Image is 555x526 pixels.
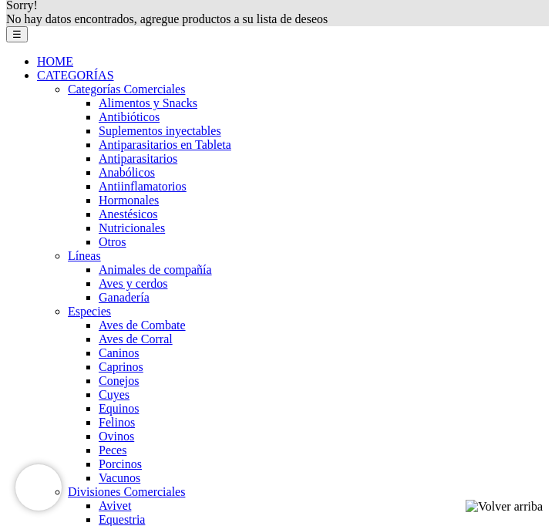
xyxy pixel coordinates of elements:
[15,464,62,511] iframe: Brevo live chat
[37,69,114,82] a: CATEGORÍAS
[99,346,139,359] a: Caninos
[68,83,185,96] a: Categorías Comerciales
[99,124,221,137] a: Suplementos inyectables
[99,263,212,276] a: Animales de compañía
[99,291,150,304] a: Ganadería
[99,513,145,526] a: Equestria
[99,332,173,346] a: Aves de Corral
[99,499,131,512] a: Avivet
[99,402,139,415] a: Equinos
[99,166,155,179] a: Anabólicos
[99,180,187,193] a: Antiinflamatorios
[68,485,185,498] a: Divisiones Comerciales
[99,360,143,373] a: Caprinos
[99,471,140,484] a: Vacunos
[99,374,139,387] a: Conejos
[99,96,197,110] a: Alimentos y Snacks
[99,194,159,207] a: Hormonales
[99,319,186,332] a: Aves de Combate
[99,235,126,248] a: Otros
[99,416,135,429] a: Felinos
[68,249,101,262] a: Líneas
[99,138,231,151] a: Antiparasitarios en Tableta
[99,430,134,443] a: Ovinos
[99,110,160,123] a: Antibióticos
[99,277,167,290] a: Aves y cerdos
[99,443,126,457] a: Peces
[6,26,28,42] button: ☰
[99,207,157,221] a: Anestésicos
[99,457,142,470] a: Porcinos
[99,221,165,234] a: Nutricionales
[99,388,129,401] a: Cuyes
[99,152,177,165] a: Antiparasitarios
[68,305,111,318] a: Especies
[37,55,73,68] a: HOME
[466,500,543,514] img: Volver arriba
